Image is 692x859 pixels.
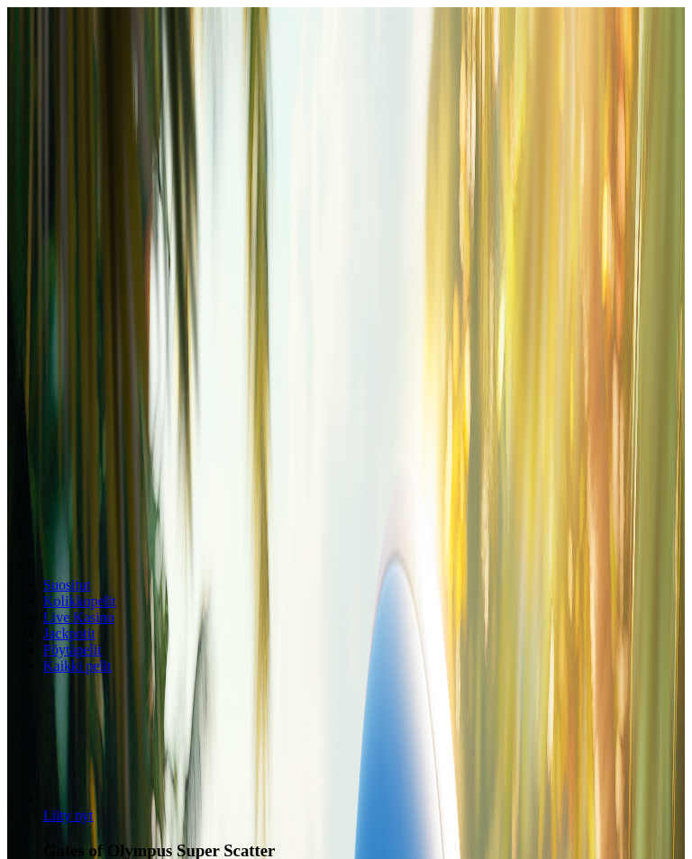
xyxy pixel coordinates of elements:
nav: Lobby [7,577,685,674]
a: Suositut [43,577,90,592]
a: Jackpotit [43,626,96,641]
a: Pöytäpelit [43,642,102,657]
a: Kaikki pelit [43,658,112,674]
span: Liity nyt [43,808,94,823]
a: Live Kasino [43,610,114,625]
a: Gates of Olympus Super Scatter [43,808,94,823]
a: Kolikkopelit [43,593,116,609]
header: Lobby [7,577,685,708]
